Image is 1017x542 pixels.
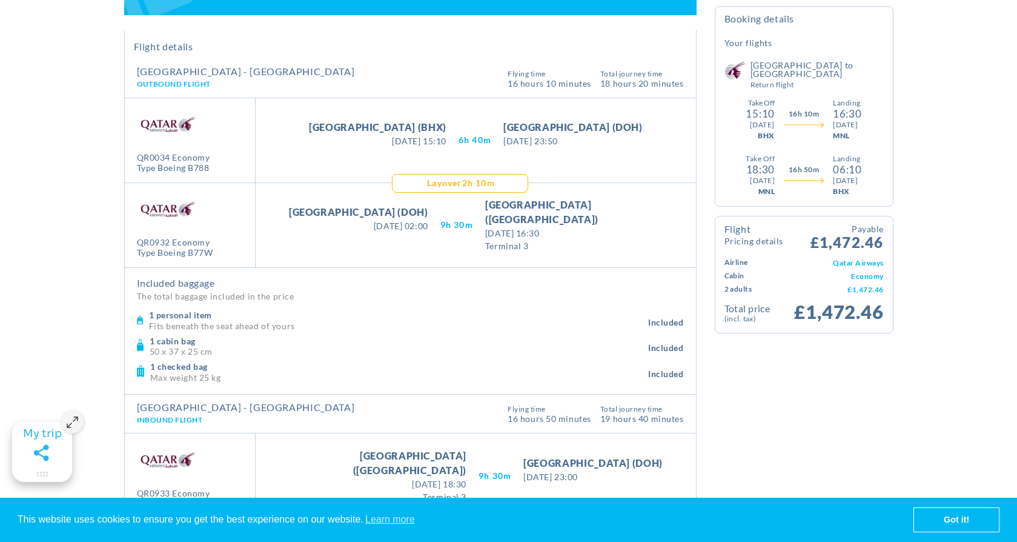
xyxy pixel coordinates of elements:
[758,130,774,141] div: BHX
[134,41,687,53] h2: Flight Details
[137,192,197,227] img: QR.png
[810,222,884,250] span: £1,472.46
[485,239,663,252] span: Terminal 3
[833,119,861,130] div: [DATE]
[833,153,861,164] div: Landing
[137,443,197,478] img: QR.png
[914,508,999,532] a: dismiss cookie message
[309,120,446,135] span: [GEOGRAPHIC_DATA] (BHX)
[724,269,781,283] td: Cabin
[137,163,210,173] div: Type Boeing B788
[648,315,683,330] span: Included
[137,415,203,424] span: Inbound Flight
[746,153,775,164] div: Take Off
[309,135,446,147] span: [DATE] 15:10
[424,176,495,191] div: 2H 10M
[137,489,213,499] div: QR0933 Economy
[137,289,684,303] p: The total baggage included in the price
[508,78,591,88] span: 16 Hours 10 Minutes
[150,336,649,347] h4: 1 cabin bag
[724,313,795,324] small: (Incl. Tax)
[440,218,473,232] span: 9H 30M
[12,422,72,482] gamitee-floater-minimize-handle: Maximize
[833,109,861,119] div: 16:30
[427,176,462,190] span: Layover
[289,478,466,490] span: [DATE] 18:30
[508,406,591,413] span: Flying Time
[137,107,197,142] img: QR.png
[503,120,643,135] span: [GEOGRAPHIC_DATA] (DOH)
[137,248,213,258] div: Type Boeing B77W
[289,449,466,478] span: [GEOGRAPHIC_DATA] ([GEOGRAPHIC_DATA])
[810,222,884,235] small: Payable
[485,227,663,239] span: [DATE] 16:30
[503,135,643,147] span: [DATE] 23:50
[833,164,861,175] div: 06:10
[149,321,649,330] p: Fits beneath the seat ahead of yours
[600,78,684,88] span: 18 hours 20 Minutes
[363,510,417,529] a: learn more about cookies
[137,238,213,248] div: QR0932 Economy
[750,119,775,130] div: [DATE]
[137,153,210,163] div: QR0034 Economy
[723,61,747,79] img: Qatar Airways
[479,469,511,483] span: 9H 30M
[485,198,663,227] span: [GEOGRAPHIC_DATA] ([GEOGRAPHIC_DATA])
[746,164,775,175] div: 18:30
[289,490,466,503] span: Terminal 3
[724,283,781,296] td: 2 Adults
[289,219,428,232] span: [DATE] 02:00
[789,109,819,119] span: 16h 10m
[18,510,913,529] span: This website uses cookies to ensure you get the best experience on our website.
[289,205,428,219] span: [GEOGRAPHIC_DATA] (DOH)
[724,13,884,34] h4: Booking Details
[748,98,775,109] div: Take Off
[137,277,684,289] h4: Included baggage
[150,346,649,355] p: 50 x 37 x 25 cm
[459,133,491,147] span: 6H 40M
[781,283,884,296] td: £1,472.46
[149,310,649,321] h4: 1 personal item
[746,109,774,119] div: 15:10
[648,341,683,355] span: Included
[781,256,884,269] td: Qatar Airways
[648,367,683,381] span: Included
[724,37,772,49] h5: Your Flights
[758,186,775,197] div: MNL
[137,67,355,76] h4: [GEOGRAPHIC_DATA] - [GEOGRAPHIC_DATA]
[750,81,884,89] small: Return Flight
[600,413,684,423] span: 19 hours 40 Minutes
[781,269,884,283] td: Economy
[150,372,649,381] p: Max weight 25 kg
[833,98,861,109] div: Landing
[794,300,883,323] span: £1,472.46
[508,70,591,78] span: Flying Time
[150,361,649,372] h4: 1 checked bag
[724,237,783,246] small: Pricing Details
[508,413,591,423] span: 16 Hours 50 Minutes
[137,403,355,412] h4: [GEOGRAPHIC_DATA] - [GEOGRAPHIC_DATA]
[724,302,795,324] td: Total Price
[833,175,861,186] div: [DATE]
[750,175,775,186] div: [DATE]
[523,470,663,483] span: [DATE] 23:00
[523,456,663,470] span: [GEOGRAPHIC_DATA] (DOH)
[833,186,861,197] div: BHX
[724,256,781,269] td: Airline
[600,406,684,413] span: Total Journey Time
[833,130,861,141] div: MNL
[137,79,211,89] span: Outbound Flight
[724,224,783,246] h4: Flight
[750,61,884,89] h5: [GEOGRAPHIC_DATA] to [GEOGRAPHIC_DATA]
[600,70,684,78] span: Total Journey Time
[789,164,819,175] span: 16h 50m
